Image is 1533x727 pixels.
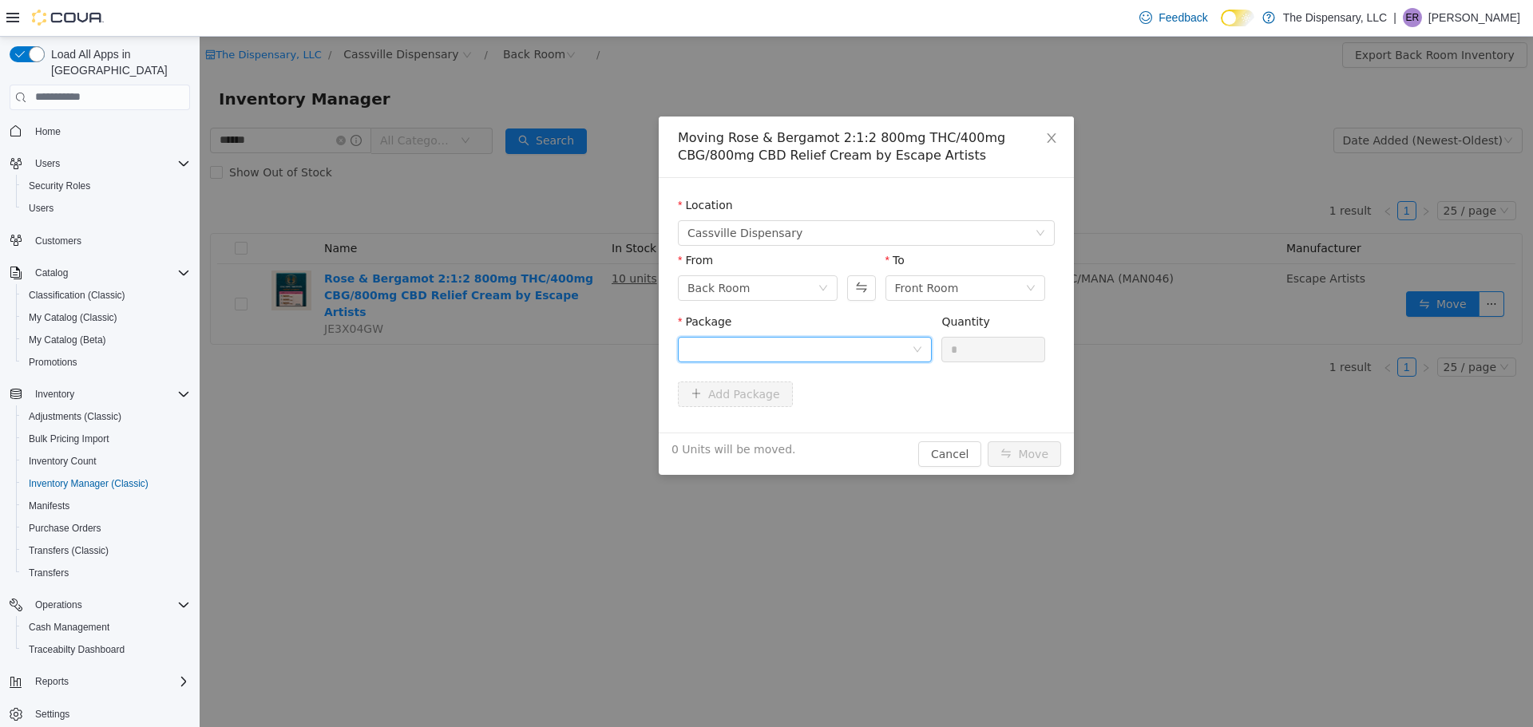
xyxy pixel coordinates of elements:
input: Quantity [743,301,845,325]
button: Users [29,154,66,173]
button: Classification (Classic) [16,284,196,306]
span: Promotions [29,356,77,369]
i: icon: close [846,95,858,108]
button: Promotions [16,351,196,373]
span: Feedback [1159,10,1207,26]
button: Users [3,152,196,175]
label: From [478,217,513,230]
button: Cancel [719,405,782,430]
button: Customers [3,229,196,252]
i: icon: down [713,308,723,319]
span: Users [29,202,53,215]
a: Purchase Orders [22,519,108,538]
button: Close [830,80,874,124]
button: Operations [3,594,196,616]
a: Inventory Manager (Classic) [22,474,155,493]
div: Back Room [488,239,550,263]
span: Classification (Classic) [29,289,125,302]
button: Adjustments (Classic) [16,405,196,428]
span: Transfers [29,567,69,579]
span: My Catalog (Classic) [29,311,117,324]
span: Settings [35,708,69,721]
span: Home [29,121,190,141]
button: Manifests [16,495,196,517]
a: Adjustments (Classic) [22,407,128,426]
span: Catalog [35,267,68,279]
button: Inventory Count [16,450,196,472]
button: Security Roles [16,175,196,197]
label: Location [478,162,533,175]
a: Users [22,199,60,218]
a: Traceabilty Dashboard [22,640,131,659]
span: Adjustments (Classic) [29,410,121,423]
button: Catalog [29,263,74,283]
button: Operations [29,595,89,614]
a: Manifests [22,496,76,516]
a: Cash Management [22,618,116,637]
span: Dark Mode [1221,26,1222,27]
span: Cash Management [29,621,109,634]
span: Inventory Manager (Classic) [22,474,190,493]
span: Inventory Count [22,452,190,471]
span: Settings [29,704,190,724]
p: [PERSON_NAME] [1428,8,1520,27]
span: Load All Apps in [GEOGRAPHIC_DATA] [45,46,190,78]
span: Operations [29,595,190,614]
p: | [1393,8,1396,27]
span: 0 Units will be moved. [472,405,596,421]
button: Inventory [29,385,81,404]
span: Customers [35,235,81,247]
a: Feedback [1133,2,1214,34]
button: Inventory Manager (Classic) [16,472,196,495]
span: Purchase Orders [22,519,190,538]
span: Inventory Manager (Classic) [29,477,149,490]
span: Bulk Pricing Import [29,433,109,445]
span: My Catalog (Beta) [22,330,190,350]
span: Traceabilty Dashboard [29,643,125,656]
span: Traceabilty Dashboard [22,640,190,659]
i: icon: down [836,192,846,203]
button: Traceabilty Dashboard [16,638,196,661]
div: Front Room [695,239,759,263]
a: My Catalog (Beta) [22,330,113,350]
button: Cash Management [16,616,196,638]
a: Transfers [22,563,75,583]
a: Settings [29,705,76,724]
i: icon: down [826,247,836,258]
a: Inventory Count [22,452,103,471]
span: Transfers [22,563,190,583]
span: Users [35,157,60,170]
button: Purchase Orders [16,517,196,539]
span: Cassville Dispensary [488,184,603,208]
a: Customers [29,231,88,251]
label: Quantity [742,279,790,291]
label: Package [478,279,532,291]
i: icon: down [619,247,628,258]
button: Settings [3,702,196,725]
span: My Catalog (Beta) [29,334,106,346]
label: To [686,217,705,230]
span: Adjustments (Classic) [22,407,190,426]
span: Classification (Classic) [22,286,190,305]
button: Swap [648,239,675,264]
p: The Dispensary, LLC [1283,8,1387,27]
span: Catalog [29,263,190,283]
img: Cova [32,10,104,26]
span: Home [35,125,61,138]
a: Home [29,122,67,141]
span: Security Roles [22,176,190,196]
span: Users [29,154,190,173]
span: Users [22,199,190,218]
span: Transfers (Classic) [29,544,109,557]
button: Transfers [16,562,196,584]
span: Inventory [35,388,74,401]
span: Bulk Pricing Import [22,429,190,448]
span: Inventory Count [29,455,97,468]
button: icon: swapMove [788,405,862,430]
button: My Catalog (Beta) [16,329,196,351]
span: ER [1406,8,1420,27]
span: Reports [29,672,190,691]
span: Promotions [22,353,190,372]
button: Reports [3,670,196,693]
span: Reports [35,675,69,688]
